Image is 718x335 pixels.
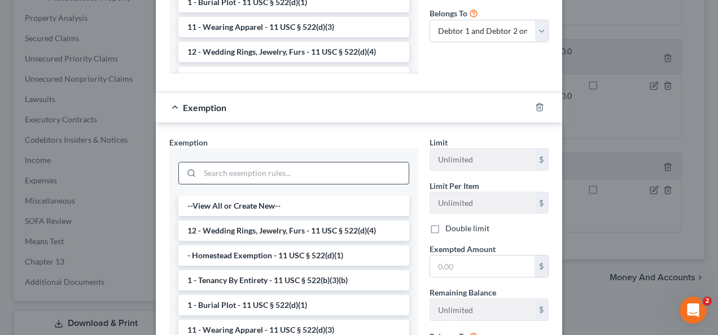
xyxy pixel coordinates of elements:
[178,270,409,290] li: 1 - Tenancy By Entirety - 11 USC § 522(b)(3)(b)
[178,245,409,266] li: - Homestead Exemption - 11 USC § 522(d)(1)
[535,149,548,170] div: $
[183,102,226,113] span: Exemption
[178,221,409,241] li: 12 - Wedding Rings, Jewelry, Furs - 11 USC § 522(d)(4)
[703,297,712,306] span: 2
[430,244,496,254] span: Exempted Amount
[178,295,409,315] li: 1 - Burial Plot - 11 USC § 522(d)(1)
[535,299,548,320] div: $
[680,297,707,324] iframe: Intercom live chat
[169,138,208,147] span: Exemption
[430,149,535,170] input: --
[430,8,467,18] span: Belongs To
[430,192,535,214] input: --
[535,192,548,214] div: $
[445,223,489,234] label: Double limit
[430,286,496,298] label: Remaining Balance
[430,255,535,277] input: 0.00
[430,299,535,320] input: --
[200,162,409,184] input: Search exemption rules...
[430,180,479,192] label: Limit Per Item
[178,17,409,37] li: 11 - Wearing Apparel - 11 USC § 522(d)(3)
[178,42,409,62] li: 12 - Wedding Rings, Jewelry, Furs - 11 USC § 522(d)(4)
[178,67,409,87] li: 13 - Animals & Livestock - 11 USC § 522(d)(3)
[430,138,448,147] span: Limit
[178,196,409,216] li: --View All or Create New--
[535,255,548,277] div: $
